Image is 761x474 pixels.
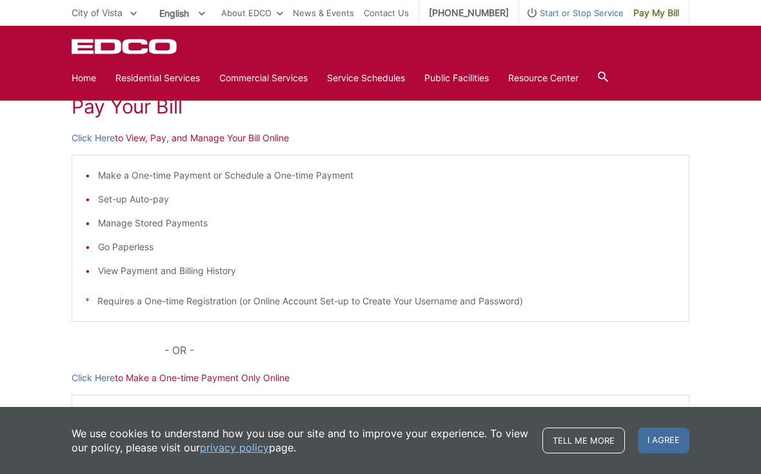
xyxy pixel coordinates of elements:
a: Tell me more [542,428,625,453]
span: City of Vista [72,7,123,18]
a: About EDCO [221,6,283,20]
a: Service Schedules [327,71,405,85]
a: privacy policy [200,440,269,455]
a: EDCD logo. Return to the homepage. [72,39,179,54]
span: English [150,3,215,24]
a: News & Events [293,6,354,20]
li: Make a One-time Payment or Schedule a One-time Payment [98,168,676,183]
span: Pay My Bill [633,6,679,20]
p: * Requires a One-time Registration (or Online Account Set-up to Create Your Username and Password) [85,294,676,308]
p: - OR - [164,341,689,359]
h1: Pay Your Bill [72,95,689,118]
li: View Payment and Billing History [98,264,676,278]
li: Set-up Auto-pay [98,192,676,206]
a: Residential Services [115,71,200,85]
li: Go Paperless [98,240,676,254]
a: Resource Center [508,71,578,85]
a: Click Here [72,371,115,385]
a: Home [72,71,96,85]
a: Contact Us [364,6,409,20]
p: to Make a One-time Payment Only Online [72,371,689,385]
p: to View, Pay, and Manage Your Bill Online [72,131,689,145]
a: Public Facilities [424,71,489,85]
a: Click Here [72,131,115,145]
p: We use cookies to understand how you use our site and to improve your experience. To view our pol... [72,426,529,455]
span: I agree [638,428,689,453]
li: Manage Stored Payments [98,216,676,230]
a: Commercial Services [219,71,308,85]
